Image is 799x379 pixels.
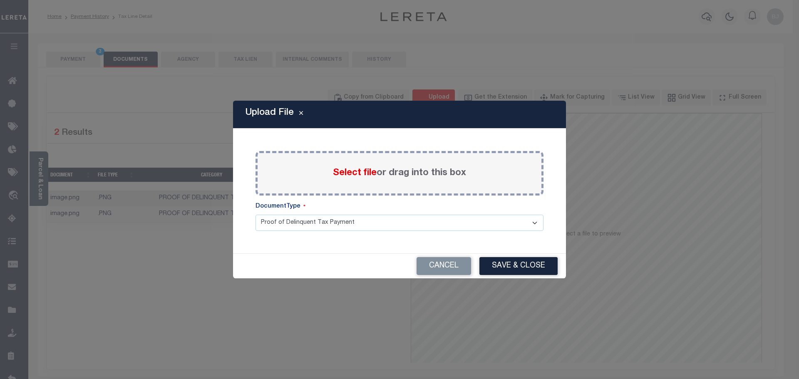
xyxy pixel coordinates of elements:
h5: Upload File [246,107,294,118]
span: Select file [333,168,377,178]
label: DocumentType [256,202,305,211]
button: Close [294,109,308,119]
label: or drag into this box [333,166,466,180]
button: Cancel [417,257,471,275]
button: Save & Close [479,257,558,275]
